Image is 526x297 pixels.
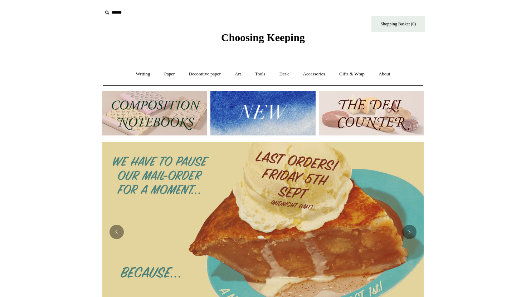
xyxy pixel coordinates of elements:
[130,65,157,84] a: Writing
[297,65,332,84] a: Accessories
[402,225,417,239] button: Next
[372,65,397,84] a: About
[273,65,296,84] a: Desk
[249,65,272,84] a: Tools
[333,65,371,84] a: Gifts & Wrap
[221,37,305,42] a: Choosing Keeping
[228,65,247,84] a: Art
[158,65,181,84] a: Paper
[221,31,305,43] span: Choosing Keeping
[319,91,424,135] img: The Deli Counter
[182,65,227,84] a: Decorative paper
[102,91,207,135] img: 202302 Composition ledgers.jpg__PID:69722ee6-fa44-49dd-a067-31375e5d54ec
[371,16,425,32] a: Shopping Basket (0)
[109,225,124,239] button: Previous
[210,91,315,135] img: New.jpg__PID:f73bdf93-380a-4a35-bcfe-7823039498e1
